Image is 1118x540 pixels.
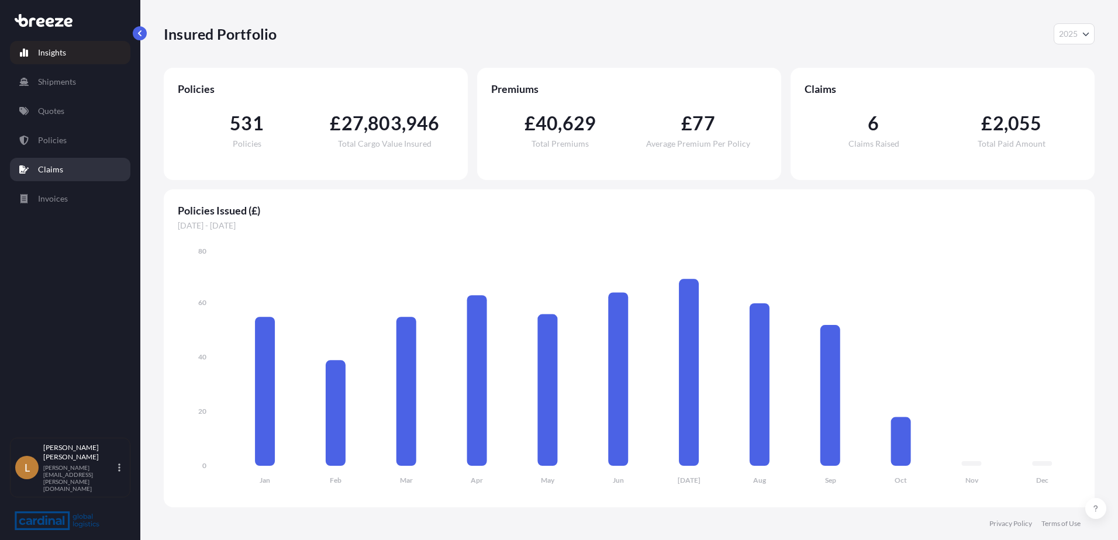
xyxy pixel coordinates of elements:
span: 2 [993,114,1004,133]
span: Premiums [491,82,767,96]
span: Total Premiums [532,140,589,148]
tspan: Feb [330,476,341,484]
a: Privacy Policy [989,519,1032,528]
tspan: 20 [198,407,206,416]
p: Insights [38,47,66,58]
tspan: 40 [198,352,206,361]
tspan: Nov [965,476,979,484]
tspan: Oct [895,476,907,484]
span: 77 [692,114,715,133]
a: Invoices [10,187,130,210]
span: 055 [1008,114,1042,133]
span: L [25,462,30,473]
p: Insured Portfolio [164,25,277,43]
p: Shipments [38,76,76,88]
tspan: [DATE] [678,476,701,484]
span: 40 [536,114,558,133]
a: Insights [10,41,130,64]
span: , [402,114,406,133]
span: 946 [406,114,440,133]
span: Total Paid Amount [978,140,1045,148]
span: Policies [178,82,454,96]
tspan: Sep [825,476,836,484]
span: [DATE] - [DATE] [178,220,1081,231]
p: Quotes [38,105,64,117]
span: Claims Raised [848,140,899,148]
a: Shipments [10,70,130,94]
span: £ [525,114,536,133]
tspan: 0 [202,461,206,470]
span: Total Cargo Value Insured [338,140,432,148]
span: 27 [341,114,364,133]
tspan: Mar [400,476,413,484]
img: organization-logo [15,511,99,530]
p: [PERSON_NAME][EMAIL_ADDRESS][PERSON_NAME][DOMAIN_NAME] [43,464,116,492]
tspan: Dec [1036,476,1048,484]
tspan: 60 [198,298,206,307]
tspan: May [541,476,555,484]
span: Average Premium Per Policy [646,140,750,148]
a: Claims [10,158,130,181]
tspan: Jun [613,476,624,484]
span: 531 [230,114,264,133]
p: Policies [38,134,67,146]
span: £ [981,114,992,133]
tspan: Aug [753,476,767,484]
span: Policies Issued (£) [178,203,1081,217]
span: 803 [368,114,402,133]
span: 6 [868,114,879,133]
span: , [1004,114,1008,133]
span: , [558,114,562,133]
p: Claims [38,164,63,175]
p: Invoices [38,193,68,205]
button: Year Selector [1054,23,1095,44]
a: Policies [10,129,130,152]
span: Policies [233,140,261,148]
p: [PERSON_NAME] [PERSON_NAME] [43,443,116,462]
a: Quotes [10,99,130,123]
span: £ [330,114,341,133]
tspan: Apr [471,476,483,484]
a: Terms of Use [1041,519,1081,528]
tspan: 80 [198,247,206,255]
span: 2025 [1059,28,1078,40]
span: 629 [563,114,596,133]
span: Claims [805,82,1081,96]
tspan: Jan [260,476,270,484]
span: , [364,114,368,133]
span: £ [681,114,692,133]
